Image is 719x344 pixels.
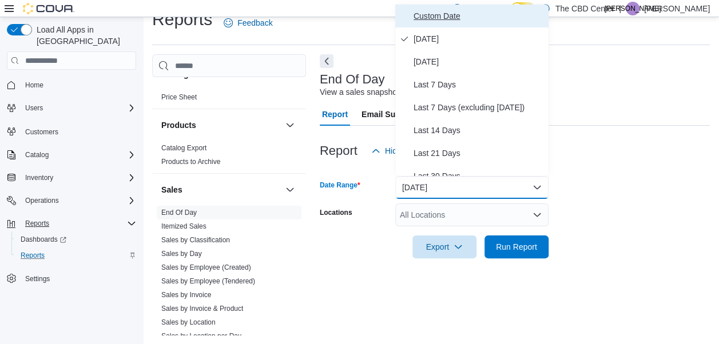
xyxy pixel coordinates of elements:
[161,93,197,102] span: Price Sheet
[414,78,544,91] span: Last 7 Days
[395,5,549,176] div: Select listbox
[21,78,136,92] span: Home
[161,222,206,230] a: Itemized Sales
[161,236,230,244] a: Sales by Classification
[161,291,211,299] a: Sales by Invoice
[21,194,63,207] button: Operations
[161,263,251,271] a: Sales by Employee (Created)
[16,233,71,246] a: Dashboards
[2,147,141,163] button: Catalog
[161,250,202,258] a: Sales by Day
[161,143,206,153] span: Catalog Export
[161,305,243,313] a: Sales by Invoice & Product
[21,217,54,230] button: Reports
[320,144,357,158] h3: Report
[237,17,272,29] span: Feedback
[21,272,54,286] a: Settings
[21,235,66,244] span: Dashboards
[412,235,476,258] button: Export
[161,157,220,166] span: Products to Archive
[32,24,136,47] span: Load All Apps in [GEOGRAPHIC_DATA]
[367,139,450,162] button: Hide Parameters
[395,176,549,199] button: [DATE]
[320,181,360,190] label: Date Range
[161,331,241,341] span: Sales by Location per Day
[419,235,470,258] span: Export
[414,55,544,69] span: [DATE]
[161,184,281,195] button: Sales
[21,148,136,162] span: Catalog
[484,235,549,258] button: Run Report
[414,123,544,137] span: Last 14 Days
[7,72,136,317] nav: Complex example
[414,32,544,46] span: [DATE]
[2,77,141,93] button: Home
[161,277,255,285] a: Sales by Employee (Tendered)
[152,8,212,31] h1: Reports
[25,196,59,205] span: Operations
[21,101,136,115] span: Users
[161,235,230,245] span: Sales by Classification
[16,249,136,262] span: Reports
[21,171,58,185] button: Inventory
[414,9,544,23] span: Custom Date
[2,193,141,209] button: Operations
[21,271,136,286] span: Settings
[25,150,49,159] span: Catalog
[25,173,53,182] span: Inventory
[283,183,297,197] button: Sales
[21,148,53,162] button: Catalog
[21,194,136,207] span: Operations
[414,101,544,114] span: Last 7 Days (excluding [DATE])
[161,209,197,217] a: End Of Day
[161,119,196,131] h3: Products
[161,290,211,299] span: Sales by Invoice
[11,247,141,263] button: Reports
[2,100,141,116] button: Users
[11,231,141,247] a: Dashboards
[161,318,216,326] a: Sales by Location
[161,249,202,258] span: Sales by Day
[511,2,535,14] input: Dark Mode
[283,118,297,132] button: Products
[414,146,544,160] span: Last 21 Days
[161,119,281,131] button: Products
[362,103,434,126] span: Email Subscription
[644,2,710,15] p: [PERSON_NAME]
[161,208,197,217] span: End Of Day
[16,249,49,262] a: Reports
[161,93,197,101] a: Price Sheet
[25,103,43,113] span: Users
[320,73,385,86] h3: End Of Day
[161,263,251,272] span: Sales by Employee (Created)
[161,318,216,327] span: Sales by Location
[161,304,243,313] span: Sales by Invoice & Product
[21,78,48,92] a: Home
[21,124,136,138] span: Customers
[152,90,306,109] div: Pricing
[161,144,206,152] a: Catalog Export
[555,2,614,15] p: The CBD Center
[320,208,352,217] label: Locations
[322,103,348,126] span: Report
[21,251,45,260] span: Reports
[2,170,141,186] button: Inventory
[25,127,58,137] span: Customers
[414,169,544,183] span: Last 30 Days
[161,222,206,231] span: Itemized Sales
[605,2,661,15] span: [PERSON_NAME]
[219,11,277,34] a: Feedback
[161,158,220,166] a: Products to Archive
[21,171,136,185] span: Inventory
[16,233,136,246] span: Dashboards
[320,86,487,98] div: View a sales snapshot for a date or date range.
[2,270,141,287] button: Settings
[23,3,74,14] img: Cova
[496,241,537,253] span: Run Report
[152,141,306,173] div: Products
[466,3,501,14] span: Feedback
[320,54,333,68] button: Next
[25,274,50,283] span: Settings
[626,2,639,15] div: Julianne Auer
